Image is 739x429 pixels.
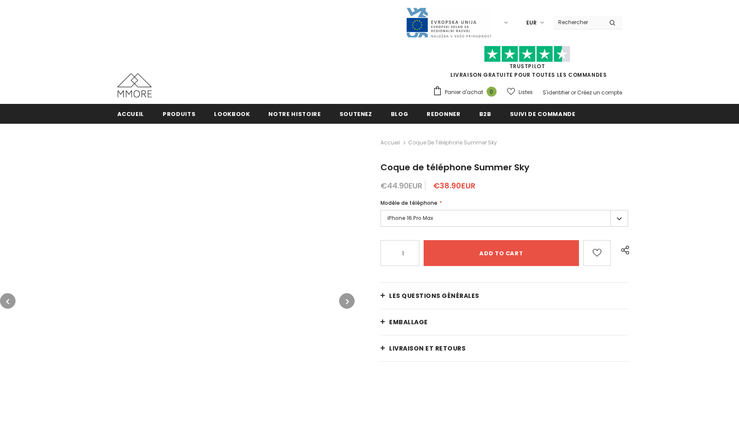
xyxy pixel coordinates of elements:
[381,161,529,173] span: Coque de téléphone Summer Sky
[340,104,372,123] a: soutenez
[507,85,533,100] a: Listes
[408,138,497,148] span: Coque de téléphone Summer Sky
[427,110,460,118] span: Redonner
[445,88,483,97] span: Panier d'achat
[433,86,501,99] a: Panier d'achat 0
[381,180,422,191] span: €44.90EUR
[381,210,628,227] label: iPhone 16 Pro Max
[406,7,492,38] img: Javni Razpis
[214,110,250,118] span: Lookbook
[577,89,622,96] a: Créez un compte
[381,283,628,309] a: Les questions générales
[117,73,152,97] img: Cas MMORE
[268,104,321,123] a: Notre histoire
[510,110,575,118] span: Suivi de commande
[389,344,465,353] span: Livraison et retours
[479,104,491,123] a: B2B
[391,110,409,118] span: Blog
[479,110,491,118] span: B2B
[519,88,533,97] span: Listes
[389,318,428,326] span: EMBALLAGE
[389,291,479,300] span: Les questions générales
[526,19,537,27] span: EUR
[543,89,569,96] a: S'identifier
[433,50,622,78] span: LIVRAISON GRATUITE POUR TOUTES LES COMMANDES
[117,104,145,123] a: Accueil
[510,104,575,123] a: Suivi de commande
[509,63,545,70] a: TrustPilot
[163,104,195,123] a: Produits
[433,180,475,191] span: €38.90EUR
[484,46,570,63] img: Faites confiance aux étoiles pilotes
[427,104,460,123] a: Redonner
[381,309,628,335] a: EMBALLAGE
[553,16,603,28] input: Search Site
[268,110,321,118] span: Notre histoire
[214,104,250,123] a: Lookbook
[391,104,409,123] a: Blog
[571,89,576,96] span: or
[406,19,492,26] a: Javni Razpis
[381,199,437,207] span: Modèle de téléphone
[340,110,372,118] span: soutenez
[163,110,195,118] span: Produits
[424,240,579,266] input: Add to cart
[117,110,145,118] span: Accueil
[381,138,400,148] a: Accueil
[487,87,497,97] span: 0
[381,335,628,361] a: Livraison et retours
